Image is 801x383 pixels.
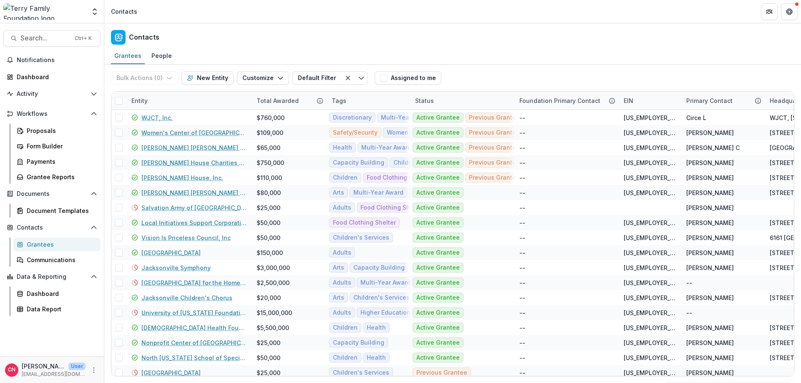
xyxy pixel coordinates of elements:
[13,139,101,153] a: Form Builder
[375,71,441,85] button: Assigned to me
[141,158,247,167] a: [PERSON_NAME] House Charities of [GEOGRAPHIC_DATA]
[781,3,798,20] button: Get Help
[141,218,247,227] a: Local Initiatives Support Corporation
[68,363,86,370] p: User
[624,293,676,302] div: [US_EMPLOYER_IDENTIFICATION_NUMBER]
[519,338,525,347] div: --
[257,128,283,137] div: $109,000
[8,367,15,373] div: Carol Nieves
[257,323,289,332] div: $5,500,000
[355,71,368,85] button: Toggle menu
[73,34,93,43] div: Ctrl + K
[141,188,247,197] a: [PERSON_NAME] [PERSON_NAME] Foundaton
[624,338,676,347] div: [US_EMPLOYER_IDENTIFICATION_NUMBER]
[17,190,87,198] span: Documents
[3,30,101,47] button: Search...
[387,129,429,136] span: Women & Girls
[3,270,101,283] button: Open Data & Reporting
[681,92,765,110] div: Primary Contact
[624,308,676,317] div: [US_EMPLOYER_IDENTIFICATION_NUMBER]
[469,159,520,166] span: Previous Grantee
[619,92,681,110] div: EIN
[333,294,344,301] span: Arts
[257,293,281,302] div: $20,000
[624,128,676,137] div: [US_EMPLOYER_IDENTIFICATION_NUMBER]
[27,142,94,150] div: Form Builder
[367,354,386,361] span: Health
[410,96,439,105] div: Status
[148,48,175,64] a: People
[333,279,351,286] span: Adults
[367,174,430,181] span: Food Clothing Shelter
[17,90,87,98] span: Activity
[333,309,351,316] span: Adults
[686,338,734,347] div: [PERSON_NAME]
[257,188,281,197] div: $80,000
[416,219,460,226] span: Active Grantee
[237,71,289,85] button: Customize
[17,224,87,231] span: Contacts
[13,124,101,138] a: Proposals
[252,92,327,110] div: Total Awarded
[624,278,676,287] div: [US_EMPLOYER_IDENTIFICATION_NUMBER]
[257,368,280,377] div: $25,000
[333,324,358,331] span: Children
[17,57,97,64] span: Notifications
[410,92,514,110] div: Status
[13,238,101,251] a: Grantees
[257,158,284,167] div: $750,000
[686,128,734,137] div: [PERSON_NAME]
[416,294,460,301] span: Active Grantee
[519,173,525,182] div: --
[519,218,525,227] div: --
[257,308,292,317] div: $15,000,000
[333,339,384,346] span: Capacity Building
[686,323,734,332] div: [PERSON_NAME]
[17,110,87,118] span: Workflows
[333,219,396,226] span: Food Clothing Shelter
[292,71,341,85] button: Default Filter
[416,234,460,241] span: Active Grantee
[416,354,460,361] span: Active Grantee
[624,143,676,152] div: [US_EMPLOYER_IDENTIFICATION_NUMBER]
[416,174,460,181] span: Active Grantee
[333,354,358,361] span: Children
[327,92,410,110] div: Tags
[327,96,351,105] div: Tags
[27,173,94,181] div: Grantee Reports
[111,48,145,64] a: Grantees
[141,203,247,212] a: Salvation Army of [GEOGRAPHIC_DATA][US_STATE]
[624,248,676,257] div: [US_EMPLOYER_IDENTIFICATION_NUMBER]
[141,113,173,122] a: WJCT, Inc.
[416,264,460,271] span: Active Grantee
[89,365,99,375] button: More
[333,369,389,376] span: Children's Services
[333,114,372,121] span: Discretionary
[393,159,418,166] span: Children
[360,204,423,211] span: Food Clothing Shelter
[353,264,405,271] span: Capacity Building
[686,308,692,317] div: --
[252,96,304,105] div: Total Awarded
[333,174,358,181] span: Children
[257,233,280,242] div: $50,000
[141,128,247,137] a: Women's Center of [GEOGRAPHIC_DATA]
[519,128,525,137] div: --
[13,170,101,184] a: Grantee Reports
[624,188,676,197] div: [US_EMPLOYER_IDENTIFICATION_NUMBER]
[686,158,734,167] div: [PERSON_NAME]
[624,233,676,242] div: [US_EMPLOYER_IDENTIFICATION_NUMBER]
[686,233,734,242] div: [PERSON_NAME]
[514,92,619,110] div: Foundation Primary Contact
[13,204,101,218] a: Document Templates
[111,7,137,16] div: Contacts
[141,368,201,377] a: [GEOGRAPHIC_DATA]
[367,324,386,331] span: Health
[360,279,411,286] span: Multi-Year Award
[20,34,70,42] span: Search...
[89,3,101,20] button: Open entity switcher
[519,353,525,362] div: --
[519,263,525,272] div: --
[624,113,676,122] div: [US_EMPLOYER_IDENTIFICATION_NUMBER]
